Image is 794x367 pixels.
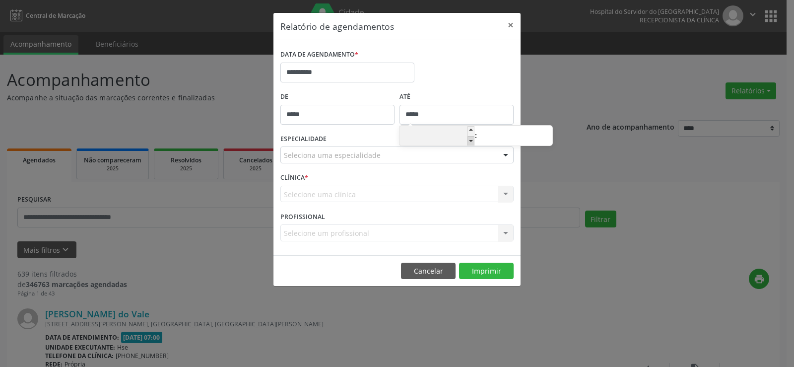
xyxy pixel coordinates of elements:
button: Imprimir [459,263,514,280]
label: ESPECIALIDADE [280,132,327,147]
button: Cancelar [401,263,456,280]
span: : [474,126,477,146]
input: Minute [477,127,552,147]
label: De [280,89,395,105]
label: CLÍNICA [280,170,308,186]
span: Seleciona uma especialidade [284,150,381,160]
label: ATÉ [399,89,514,105]
button: Close [501,13,521,37]
label: DATA DE AGENDAMENTO [280,47,358,63]
h5: Relatório de agendamentos [280,20,394,33]
label: PROFISSIONAL [280,209,325,224]
input: Hour [399,127,474,147]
